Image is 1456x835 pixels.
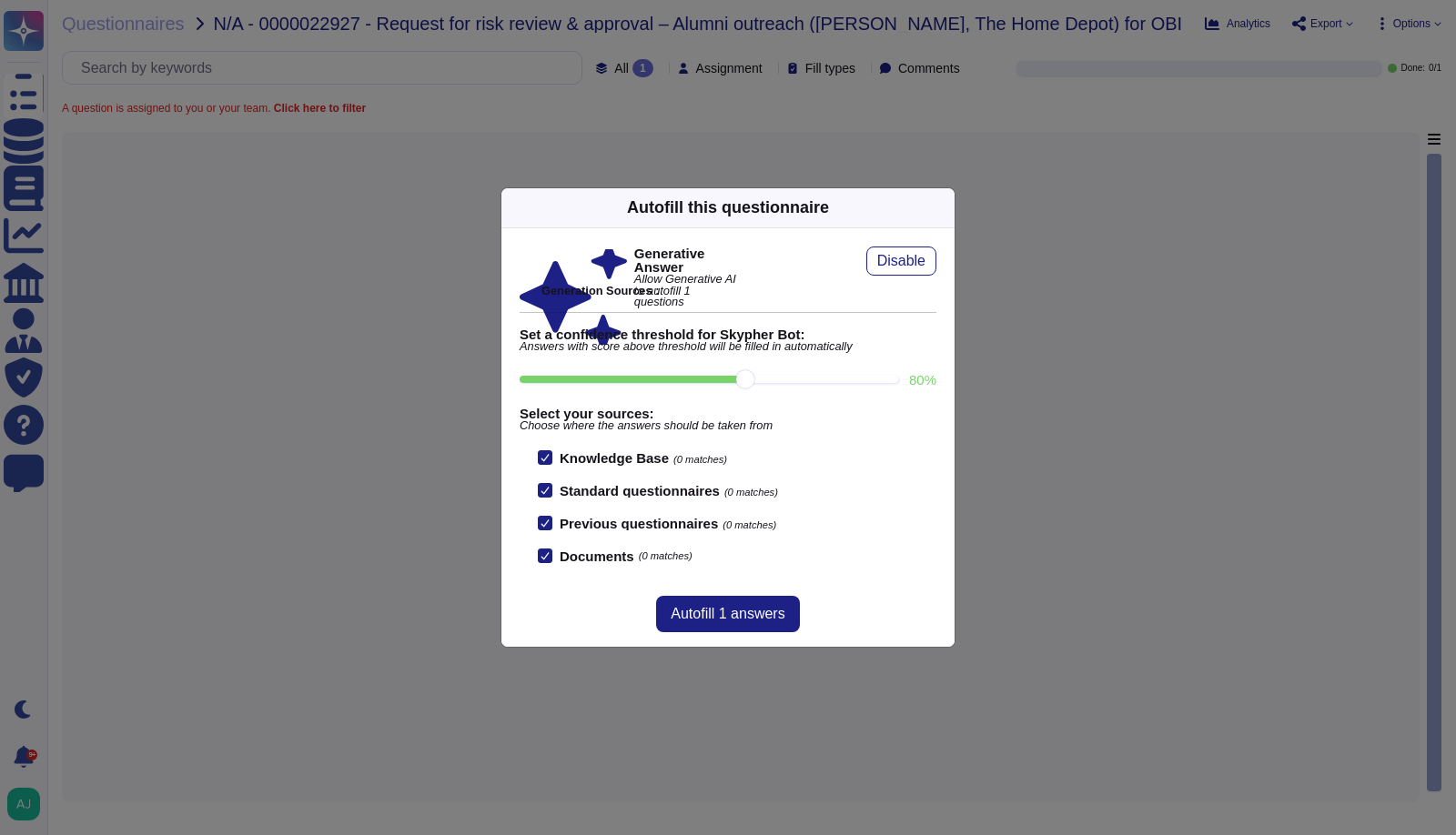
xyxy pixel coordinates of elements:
button: Disable [866,246,936,276]
span: (0 matches) [673,454,727,465]
b: Select your sources: [520,407,936,420]
span: Choose where the answers should be taken from [520,420,936,432]
b: Previous questionnaires [560,516,718,531]
span: (0 matches) [723,519,776,530]
b: Knowledge Base [560,450,669,466]
span: (0 matches) [724,487,778,498]
span: Autofill 1 answers [671,607,784,621]
span: Answers with score above threshold will be filled in automatically [520,341,936,353]
b: Set a confidence threshold for Skypher Bot: [520,327,936,341]
b: Documents [560,549,634,563]
button: Autofill 1 answers [656,596,799,632]
label: 80 % [909,373,936,387]
span: Disable [877,254,925,268]
b: Generation Sources : [541,284,659,297]
b: Generative Answer [634,246,742,274]
div: Autofill this questionnaire [627,196,829,220]
span: (0 matches) [639,551,693,561]
b: Standard questionnaires [560,483,720,498]
span: Allow Generative AI to autofill 1 questions [634,274,742,308]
